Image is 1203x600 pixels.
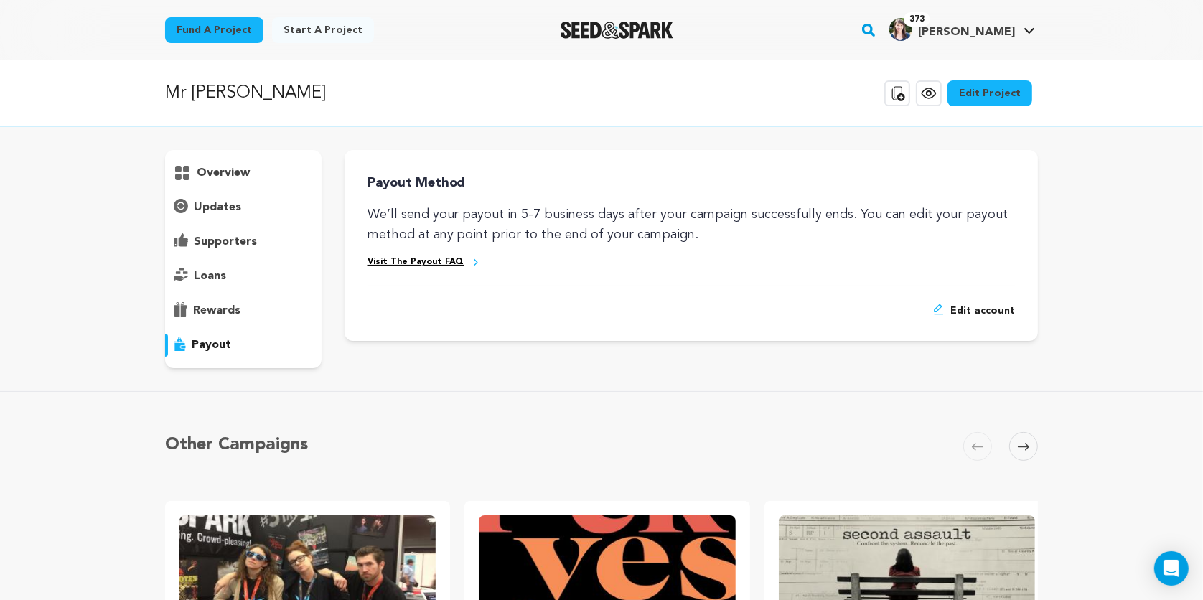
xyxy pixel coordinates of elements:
h5: Other Campaigns [165,432,308,458]
a: Edit account [933,304,1015,318]
button: rewards [165,299,322,322]
div: Emily B.'s Profile [889,18,1015,41]
span: Edit account [950,304,1015,318]
p: supporters [194,233,257,250]
a: Fund a project [165,17,263,43]
div: Open Intercom Messenger [1154,551,1189,586]
button: loans [165,265,322,288]
a: Start a project [272,17,374,43]
span: [PERSON_NAME] [918,27,1015,38]
h4: Payout Method [368,173,1015,193]
button: payout [165,334,322,357]
a: Emily B.'s Profile [886,15,1038,41]
p: payout [192,337,231,354]
button: updates [165,196,322,219]
span: Emily B.'s Profile [886,15,1038,45]
span: 373 [904,12,930,27]
a: Edit Project [947,80,1032,106]
p: We’ll send your payout in 5-7 business days after your campaign successfully ends. You can edit y... [368,205,1015,245]
p: rewards [193,302,240,319]
img: Seed&Spark Logo Dark Mode [561,22,673,39]
button: overview [165,161,322,184]
a: Visit The Payout FAQ [368,256,464,268]
a: Seed&Spark Homepage [561,22,673,39]
img: Emily.jpg [889,18,912,41]
button: supporters [165,230,322,253]
p: overview [197,164,250,182]
p: Mr [PERSON_NAME] [165,80,326,106]
p: loans [194,268,226,285]
p: updates [194,199,241,216]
